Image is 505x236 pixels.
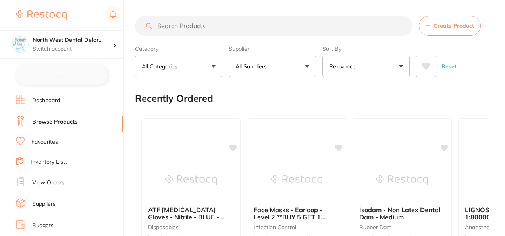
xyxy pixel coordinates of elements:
button: All Categories [135,56,222,77]
button: All Suppliers [229,56,316,77]
p: Switch account [33,45,113,53]
h2: Recently Ordered [135,93,213,104]
label: Category [135,45,222,52]
input: Search Products [135,16,412,36]
a: View Orders [32,179,64,187]
a: Budgets [32,222,54,230]
button: Create Product [419,16,481,36]
a: Restocq Logo [16,6,67,24]
img: ATF Dental Examination Gloves - Nitrile - BLUE - Medium [165,160,217,200]
small: rubber dam [359,224,445,230]
h4: North West Dental Deloraine [33,36,113,44]
label: Sort By [322,45,410,52]
button: Reset [439,56,459,77]
p: All Categories [142,62,181,70]
a: Favourites [31,138,58,146]
a: Suppliers [32,200,56,208]
a: Inventory Lists [31,158,68,166]
small: infection control [254,224,339,230]
img: North West Dental Deloraine [12,37,28,52]
img: Restocq Logo [16,10,67,20]
b: Face Masks - Earloop - Level 2 **BUY 5 GET 1 FREE, BUY 30 GET 10 FREE** - Blue [254,206,339,221]
span: Create Product [434,23,474,29]
img: Face Masks - Earloop - Level 2 **BUY 5 GET 1 FREE, BUY 30 GET 10 FREE** - Blue [271,160,322,200]
b: ATF Dental Examination Gloves - Nitrile - BLUE - Medium [148,206,234,221]
img: Isodam - Non Latex Dental Dam - Medium [376,160,428,200]
p: All Suppliers [235,62,270,70]
p: Relevance [329,62,359,70]
label: Supplier [229,45,316,52]
b: Isodam - Non Latex Dental Dam - Medium [359,206,445,221]
button: Relevance [322,56,410,77]
a: Browse Products [32,118,77,126]
a: Dashboard [32,97,60,104]
small: disposables [148,224,234,230]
